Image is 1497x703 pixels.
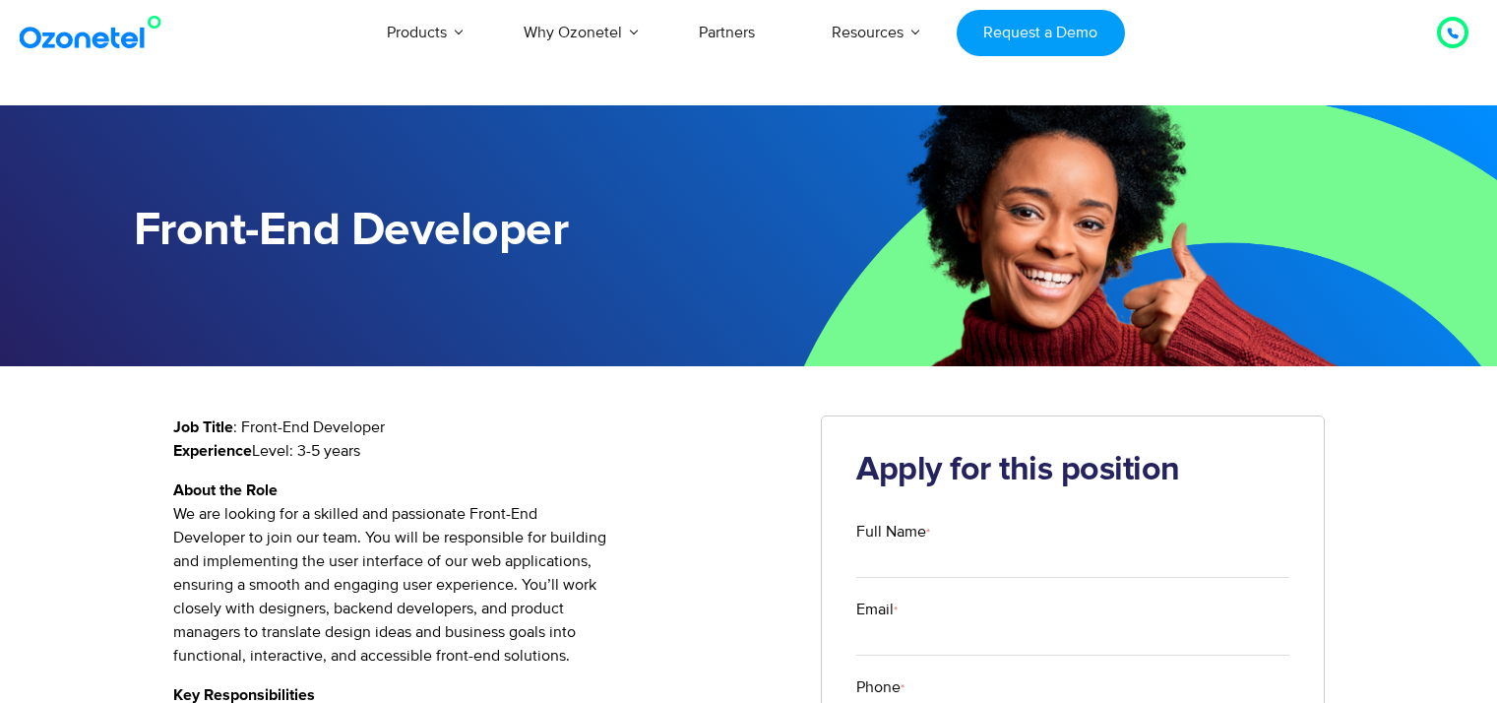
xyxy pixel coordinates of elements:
label: Phone [856,675,1289,699]
strong: Key Responsibilities [173,687,315,703]
strong: Experience [173,443,252,459]
a: Request a Demo [957,10,1125,56]
label: Full Name [856,520,1289,543]
h2: Apply for this position [856,451,1289,490]
p: : Front-End Developer Level: 3-5 years [173,415,792,463]
p: We are looking for a skilled and passionate Front-End Developer to join our team. You will be res... [173,479,792,668]
strong: About the Role [173,482,278,498]
h1: Front-End Developer [134,204,749,258]
label: Email [856,598,1289,621]
strong: Job Title [173,419,233,435]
